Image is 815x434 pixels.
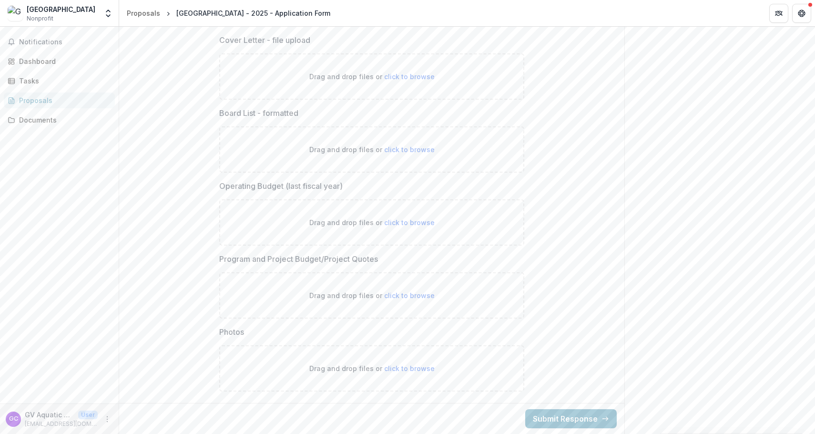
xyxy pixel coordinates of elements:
[219,180,343,192] p: Operating Budget (last fiscal year)
[309,363,435,373] p: Drag and drop files or
[9,416,18,422] div: GV Aquatic Center
[4,73,115,89] a: Tasks
[219,107,298,119] p: Board List - formatted
[4,53,115,69] a: Dashboard
[4,93,115,108] a: Proposals
[309,217,435,227] p: Drag and drop files or
[219,253,378,265] p: Program and Project Budget/Project Quotes
[384,72,435,81] span: click to browse
[78,411,98,419] p: User
[19,38,111,46] span: Notifications
[27,4,95,14] div: [GEOGRAPHIC_DATA]
[384,218,435,227] span: click to browse
[309,145,435,155] p: Drag and drop files or
[384,364,435,372] span: click to browse
[309,290,435,300] p: Drag and drop files or
[127,8,160,18] div: Proposals
[123,6,334,20] nav: breadcrumb
[123,6,164,20] a: Proposals
[19,95,107,105] div: Proposals
[19,56,107,66] div: Dashboard
[27,14,53,23] span: Nonprofit
[176,8,330,18] div: [GEOGRAPHIC_DATA] - 2025 - Application Form
[525,409,617,428] button: Submit Response
[19,76,107,86] div: Tasks
[219,326,244,338] p: Photos
[219,34,310,46] p: Cover Letter - file upload
[102,413,113,425] button: More
[309,72,435,82] p: Drag and drop files or
[25,420,98,428] p: [EMAIL_ADDRESS][DOMAIN_NAME]
[384,291,435,300] span: click to browse
[102,4,115,23] button: Open entity switcher
[792,4,811,23] button: Get Help
[769,4,788,23] button: Partners
[19,115,107,125] div: Documents
[384,145,435,154] span: click to browse
[4,34,115,50] button: Notifications
[8,6,23,21] img: Greenbrier Valley Aquatic Center
[25,410,74,420] p: GV Aquatic Center
[4,112,115,128] a: Documents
